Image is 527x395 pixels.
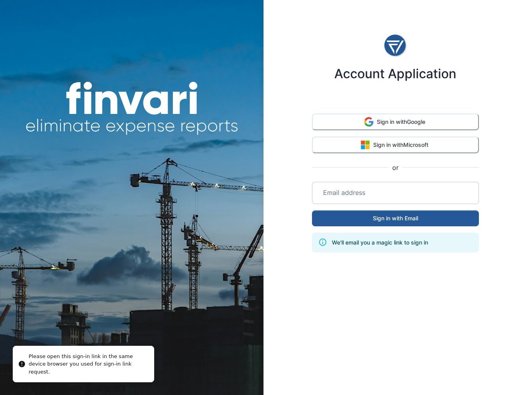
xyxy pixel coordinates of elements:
span: or [388,163,402,172]
button: Sign in withGoogle [312,114,479,130]
button: Sign in withMicrosoft [312,137,479,153]
img: finvari headline [25,82,238,136]
div: We'll email you a magic link to sign in [332,235,428,250]
div: Please open this sign-in link in the same device browser you used for sign-in link request. [29,353,147,376]
h4: Account Application [334,66,456,81]
button: Sign in with Email [312,210,479,226]
img: logo [384,31,407,60]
